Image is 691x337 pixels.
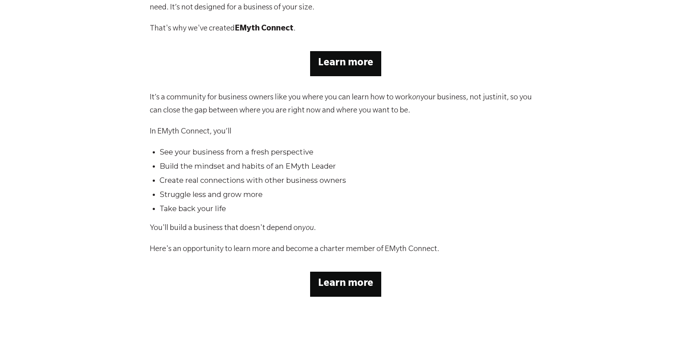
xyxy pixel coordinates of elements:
[150,91,542,118] p: It’s a community for business owners like you where you can learn how to work your business, not ...
[412,94,420,102] em: on
[318,58,373,69] strong: Learn more
[160,175,538,185] li: Create real connections with other business owners
[235,25,293,33] strong: EMyth Connect
[150,22,542,36] p: That's why we've created .
[655,302,691,337] iframe: Chat Widget
[150,126,542,139] p: In EMyth Connect, you’ll
[495,94,502,102] em: in
[318,279,373,289] strong: Learn more
[160,204,538,214] li: Take back your life
[302,224,314,233] em: you
[150,243,542,256] p: Here's an opportunity to learn more and become a charter member of EMyth Connect.
[150,222,542,235] p: You'll build a business that doesn't depend on .
[160,189,538,200] li: Struggle less and grow more
[310,272,381,297] a: Learn more
[310,51,381,76] a: Learn more
[160,147,538,157] li: See your business from a fresh perspective
[160,161,538,171] li: Build the mindset and habits of an EMyth Leader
